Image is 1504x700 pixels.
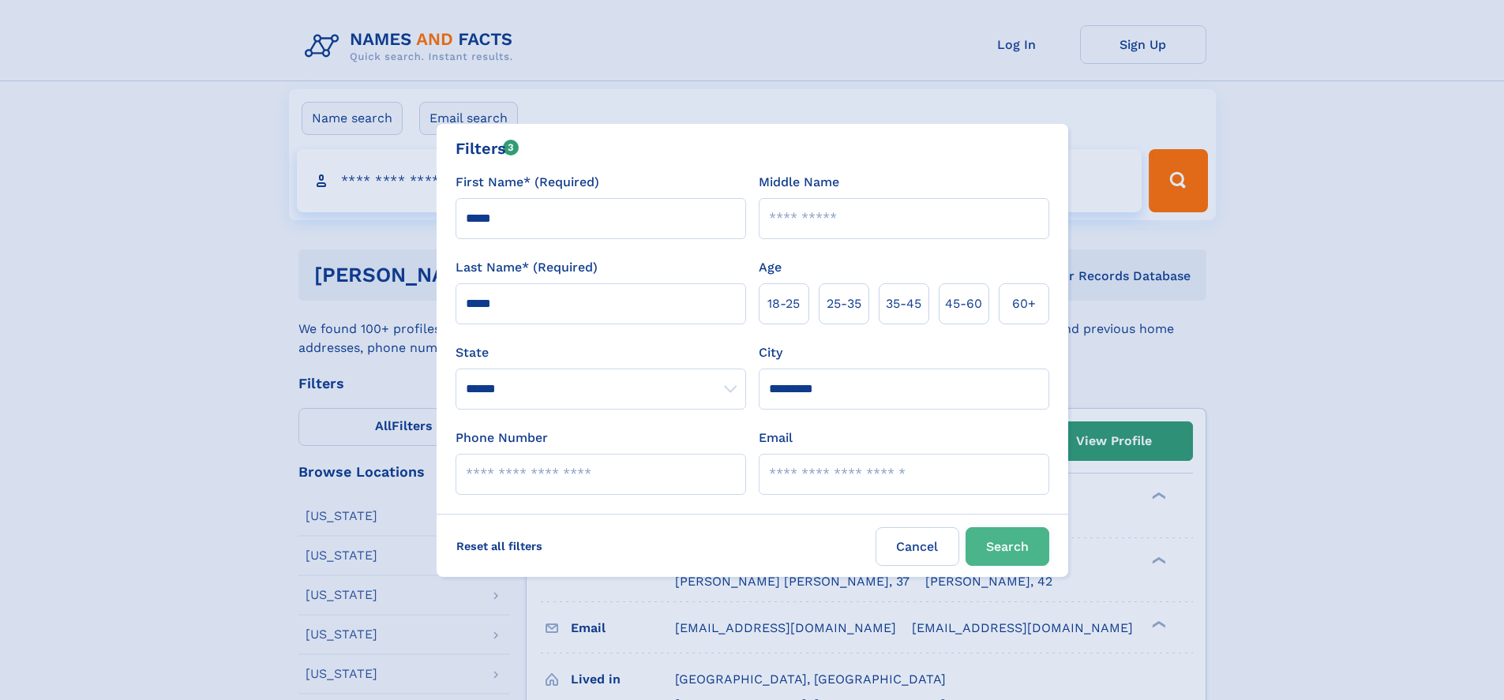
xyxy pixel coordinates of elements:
[759,173,839,192] label: Middle Name
[759,429,793,447] label: Email
[966,527,1049,566] button: Search
[446,527,553,565] label: Reset all filters
[827,294,861,313] span: 25‑35
[759,258,782,277] label: Age
[456,429,548,447] label: Phone Number
[759,343,782,362] label: City
[945,294,982,313] span: 45‑60
[767,294,800,313] span: 18‑25
[456,173,599,192] label: First Name* (Required)
[1012,294,1036,313] span: 60+
[456,137,519,160] div: Filters
[456,343,746,362] label: State
[876,527,959,566] label: Cancel
[456,258,598,277] label: Last Name* (Required)
[886,294,921,313] span: 35‑45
